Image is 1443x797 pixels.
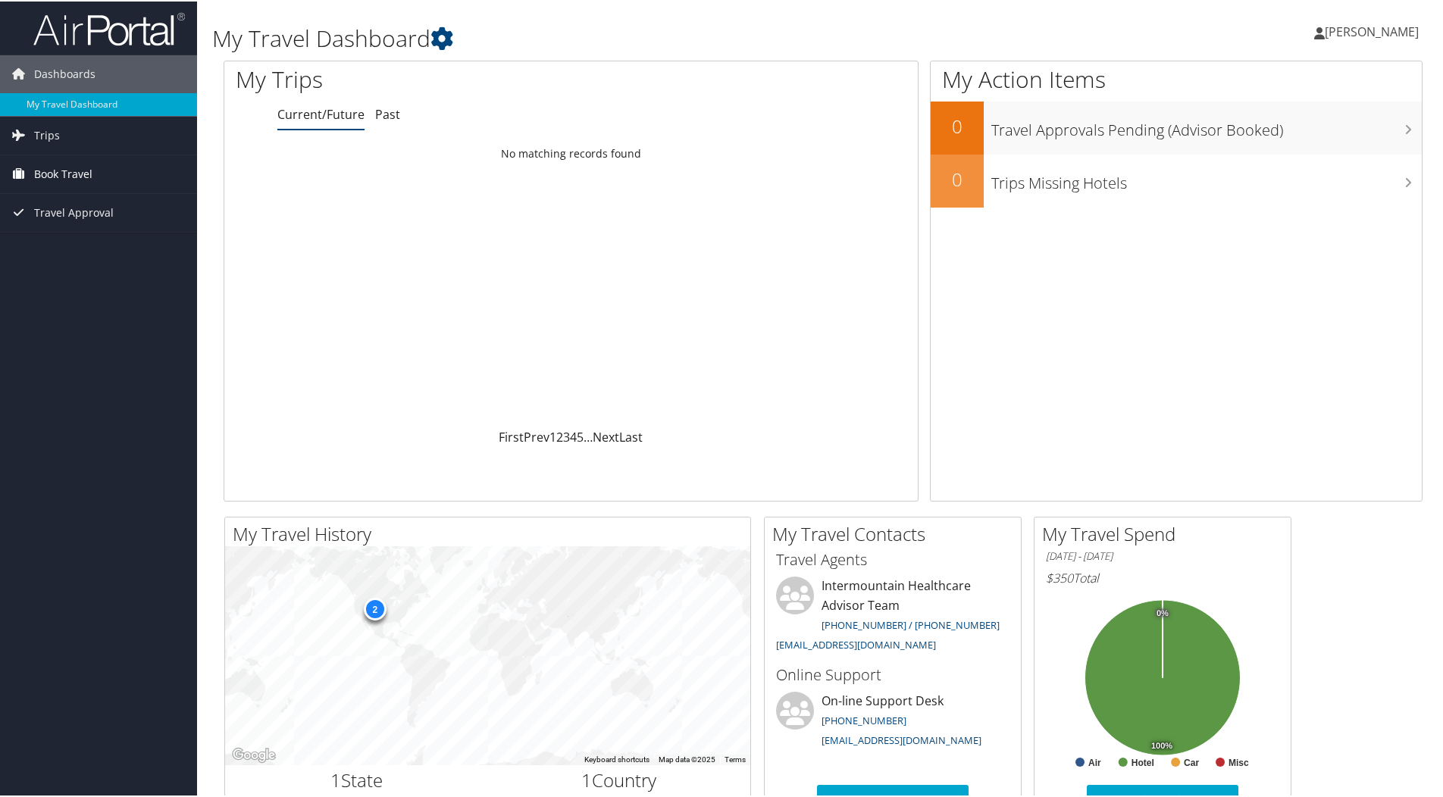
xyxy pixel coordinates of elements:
h3: Travel Agents [776,548,1009,569]
img: airportal-logo.png [33,10,185,45]
tspan: 100% [1151,740,1172,749]
a: Last [619,427,643,444]
a: Open this area in Google Maps (opens a new window) [229,744,279,764]
a: [PERSON_NAME] [1314,8,1434,53]
h6: Total [1046,568,1279,585]
span: 1 [581,766,592,791]
a: 3 [563,427,570,444]
span: … [584,427,593,444]
div: 2 [363,596,386,619]
tspan: 0% [1157,608,1169,617]
h2: 0 [931,165,984,191]
li: Intermountain Healthcare Advisor Team [768,575,1017,656]
text: Car [1184,756,1199,767]
a: [PHONE_NUMBER] [822,712,906,726]
h3: Trips Missing Hotels [991,164,1422,192]
a: Prev [524,427,549,444]
h1: My Travel Dashboard [212,21,1027,53]
a: 2 [556,427,563,444]
a: [PHONE_NUMBER] / [PHONE_NUMBER] [822,617,1000,630]
h2: State [236,766,477,792]
td: No matching records found [224,139,918,166]
h2: Country [499,766,740,792]
text: Hotel [1132,756,1154,767]
a: Terms (opens in new tab) [725,754,746,762]
a: Past [375,105,400,121]
span: Book Travel [34,154,92,192]
h3: Travel Approvals Pending (Advisor Booked) [991,111,1422,139]
button: Keyboard shortcuts [584,753,650,764]
span: Travel Approval [34,192,114,230]
span: $350 [1046,568,1073,585]
span: Dashboards [34,54,95,92]
a: [EMAIL_ADDRESS][DOMAIN_NAME] [822,732,981,745]
a: First [499,427,524,444]
h6: [DATE] - [DATE] [1046,548,1279,562]
h2: My Travel Contacts [772,520,1021,545]
h2: 0 [931,112,984,138]
text: Misc [1229,756,1249,767]
a: 0Travel Approvals Pending (Advisor Booked) [931,100,1422,153]
a: 4 [570,427,577,444]
a: [EMAIL_ADDRESS][DOMAIN_NAME] [776,636,936,650]
a: 1 [549,427,556,444]
a: 0Trips Missing Hotels [931,153,1422,206]
h1: My Trips [236,62,618,94]
span: Map data ©2025 [659,754,715,762]
a: 5 [577,427,584,444]
span: Trips [34,115,60,153]
a: Next [593,427,619,444]
text: Air [1088,756,1101,767]
span: 1 [330,766,341,791]
h1: My Action Items [931,62,1422,94]
h2: My Travel Spend [1042,520,1291,545]
h3: Online Support [776,663,1009,684]
span: [PERSON_NAME] [1325,22,1419,39]
a: Current/Future [277,105,365,121]
img: Google [229,744,279,764]
h2: My Travel History [233,520,750,545]
li: On-line Support Desk [768,690,1017,752]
